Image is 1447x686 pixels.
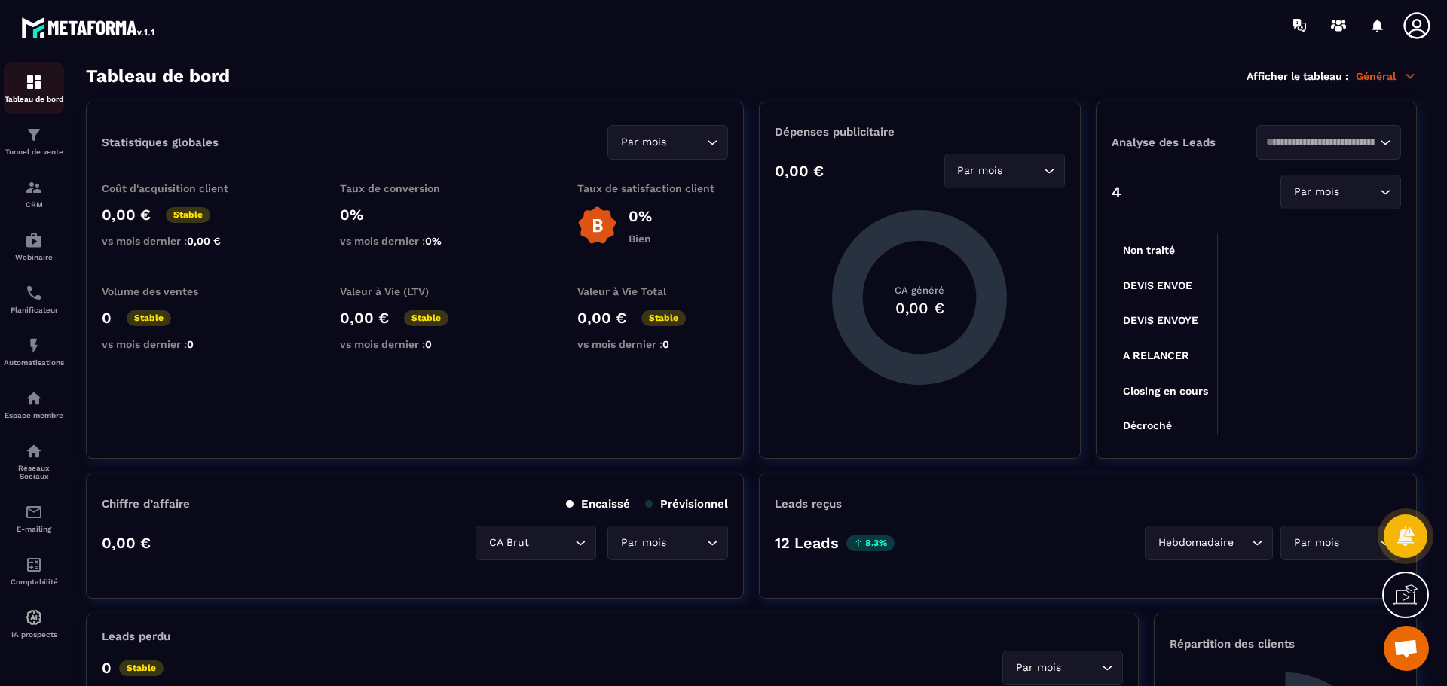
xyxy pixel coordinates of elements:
p: Statistiques globales [102,136,219,149]
p: Général [1356,69,1417,83]
p: Coût d'acquisition client [102,182,252,194]
span: 0 [187,338,194,350]
span: Hebdomadaire [1155,535,1237,551]
div: Search for option [607,125,728,160]
input: Search for option [669,535,703,551]
img: scheduler [25,284,43,302]
p: Tableau de bord [4,95,64,103]
input: Search for option [1006,163,1040,179]
tspan: Closing en cours [1123,385,1208,398]
img: formation [25,126,43,144]
input: Search for option [1266,134,1376,151]
a: automationsautomationsEspace membre [4,378,64,431]
p: Volume des ventes [102,285,252,297]
a: automationsautomationsAutomatisations [4,325,64,378]
div: Search for option [944,154,1065,188]
div: Search for option [476,526,596,560]
p: vs mois dernier : [340,235,491,247]
tspan: DEVIS ENVOE [1123,279,1192,291]
img: b-badge-o.b3b20ee6.svg [577,206,617,245]
p: vs mois dernier : [577,338,728,350]
tspan: A RELANCER [1123,349,1189,361]
p: 0,00 € [577,309,626,327]
span: Par mois [1290,535,1342,551]
div: Search for option [1002,651,1123,685]
p: Planificateur [4,306,64,314]
p: Dépenses publicitaire [775,125,1064,139]
p: CRM [4,200,64,209]
img: logo [21,14,157,41]
p: Taux de satisfaction client [577,182,728,194]
p: Stable [119,660,164,676]
p: Espace membre [4,411,64,419]
p: 0,00 € [340,309,389,327]
a: accountantaccountantComptabilité [4,544,64,597]
img: email [25,503,43,521]
a: emailemailE-mailing [4,492,64,544]
p: Stable [404,310,448,326]
p: 4 [1112,183,1121,201]
p: Taux de conversion [340,182,491,194]
p: Réseaux Sociaux [4,464,64,480]
p: Automatisations [4,358,64,367]
p: Chiffre d’affaire [102,497,190,511]
p: E-mailing [4,525,64,533]
p: vs mois dernier : [102,338,252,350]
p: vs mois dernier : [102,235,252,247]
p: Valeur à Vie Total [577,285,728,297]
p: Stable [166,207,210,223]
p: vs mois dernier : [340,338,491,350]
span: 0 [662,338,669,350]
span: 0,00 € [187,235,221,247]
img: automations [25,231,43,249]
img: formation [25,178,43,197]
input: Search for option [1064,660,1098,676]
p: 0,00 € [102,534,151,552]
input: Search for option [669,134,703,151]
div: Search for option [1280,175,1401,209]
span: 0 [425,338,432,350]
p: 8.3% [846,535,895,551]
input: Search for option [532,535,571,551]
tspan: DEVIS ENVOYE [1123,314,1198,326]
p: 0 [102,659,112,677]
img: automations [25,389,43,407]
div: Search for option [1256,125,1401,160]
p: Valeur à Vie (LTV) [340,285,491,297]
span: Par mois [1012,660,1064,676]
input: Search for option [1237,535,1248,551]
a: formationformationTableau de bord [4,62,64,114]
a: Ouvrir le chat [1384,626,1429,671]
p: Prévisionnel [645,497,728,511]
p: IA prospects [4,630,64,639]
img: social-network [25,442,43,460]
p: Webinaire [4,253,64,261]
a: formationformationTunnel de vente [4,114,64,167]
h3: Tableau de bord [86,66,230,87]
span: 0% [425,235,442,247]
p: Analyse des Leads [1112,136,1256,149]
div: Search for option [1280,526,1401,560]
a: social-networksocial-networkRéseaux Sociaux [4,431,64,492]
a: schedulerschedulerPlanificateur [4,273,64,325]
p: Stable [641,310,686,326]
span: Par mois [617,134,669,151]
img: automations [25,608,43,627]
p: 0,00 € [102,206,151,224]
span: Par mois [1290,184,1342,200]
p: 12 Leads [775,534,839,552]
img: formation [25,73,43,91]
tspan: Non traité [1123,244,1175,256]
img: accountant [25,556,43,574]
p: Leads perdu [102,630,170,643]
p: 0 [102,309,112,327]
p: 0,00 € [775,162,824,180]
a: automationsautomationsWebinaire [4,220,64,273]
input: Search for option [1342,535,1376,551]
p: Afficher le tableau : [1247,70,1348,82]
input: Search for option [1342,184,1376,200]
p: Comptabilité [4,578,64,586]
p: Leads reçus [775,497,842,511]
a: formationformationCRM [4,167,64,220]
img: automations [25,337,43,355]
